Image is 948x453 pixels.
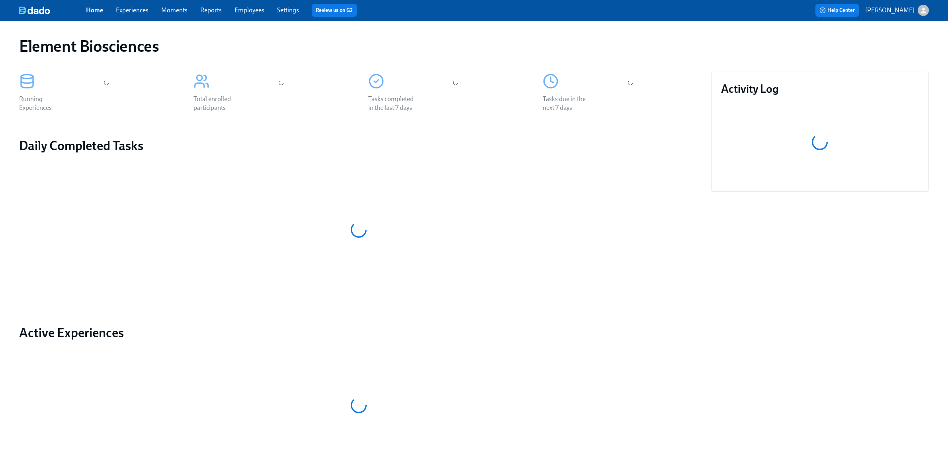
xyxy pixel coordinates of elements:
img: dado [19,6,50,14]
a: Reports [200,6,222,14]
h3: Activity Log [721,82,919,96]
div: Total enrolled participants [194,95,244,112]
a: Experiences [116,6,149,14]
h2: Daily Completed Tasks [19,138,698,154]
div: Tasks due in the next 7 days [543,95,594,112]
a: Employees [235,6,264,14]
div: Running Experiences [19,95,70,112]
a: Active Experiences [19,325,698,341]
div: Tasks completed in the last 7 days [368,95,419,112]
a: Moments [161,6,188,14]
p: [PERSON_NAME] [865,6,915,15]
a: Review us on G2 [316,6,353,14]
a: dado [19,6,86,14]
a: Home [86,6,103,14]
button: [PERSON_NAME] [865,5,929,16]
h1: Element Biosciences [19,37,159,56]
span: Help Center [819,6,855,14]
button: Help Center [815,4,859,17]
button: Review us on G2 [312,4,357,17]
a: Settings [277,6,299,14]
